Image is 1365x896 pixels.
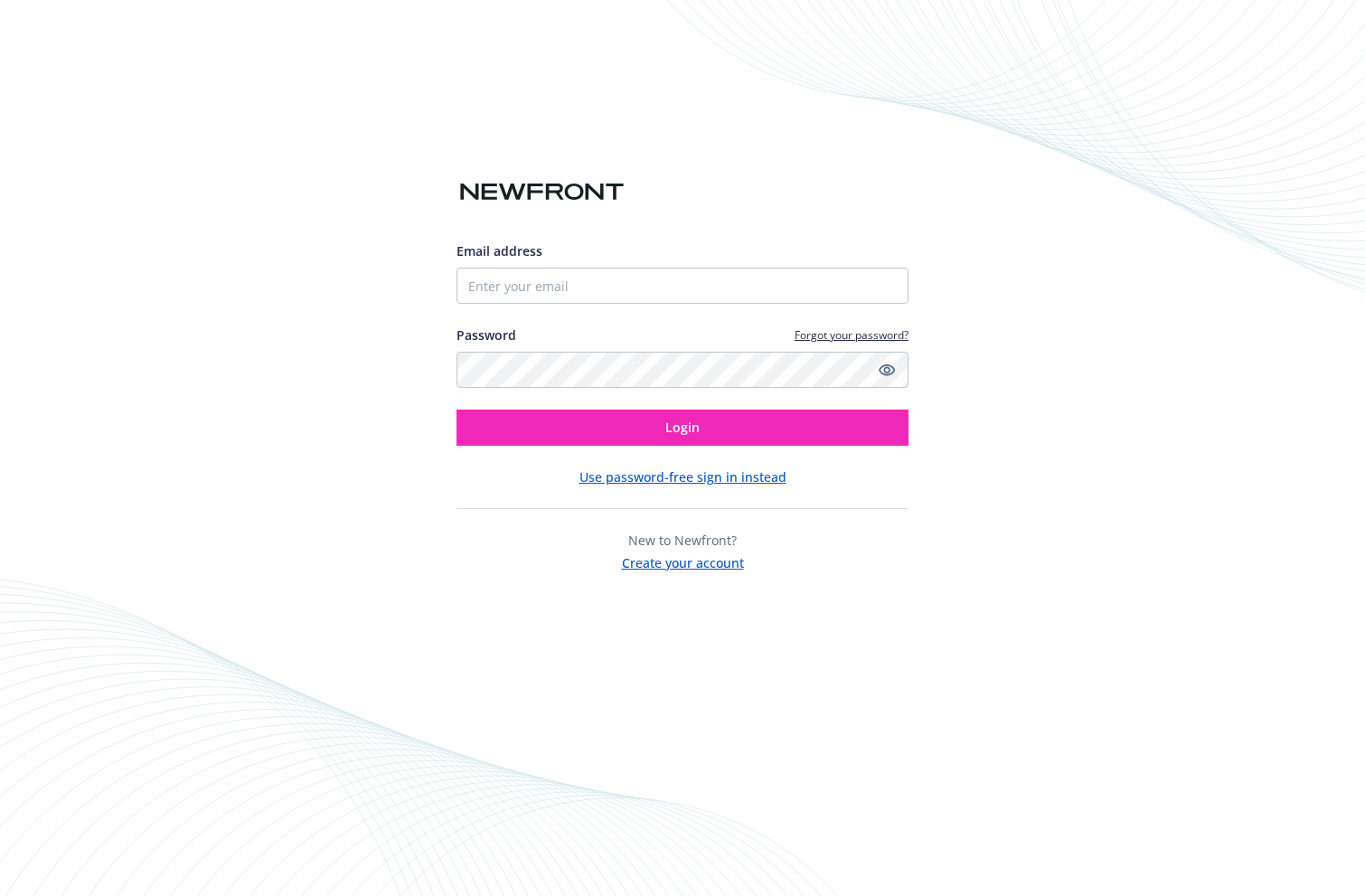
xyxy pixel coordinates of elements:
a: Forgot your password? [795,327,908,343]
input: Enter your email [457,268,908,304]
button: Use password-free sign in instead [579,467,786,486]
a: Show password [876,359,898,381]
button: Login [457,410,908,446]
input: Enter your password [457,352,908,388]
span: Login [665,419,700,436]
img: Newfront logo [457,176,627,208]
button: Create your account [622,550,744,572]
label: Password [457,325,516,344]
span: Email address [457,242,542,259]
span: New to Newfront? [628,532,737,549]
